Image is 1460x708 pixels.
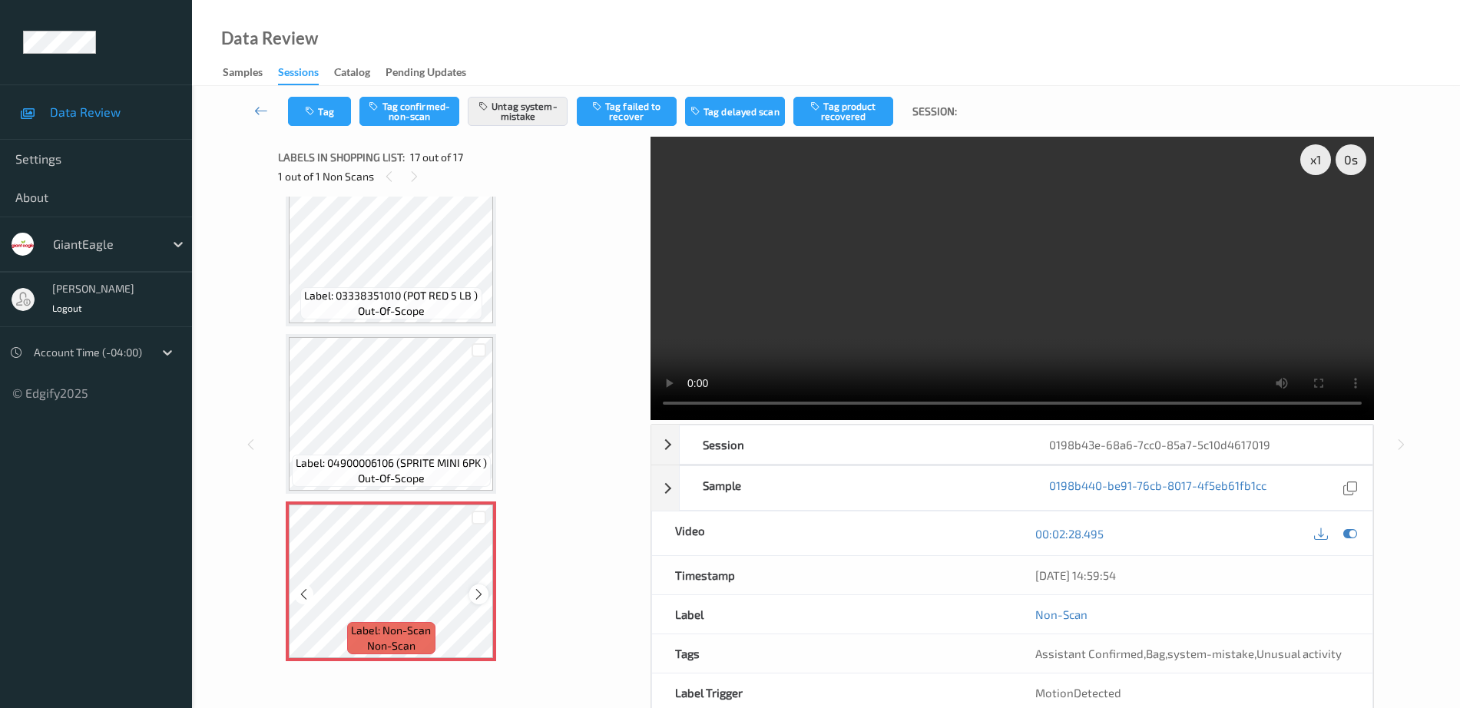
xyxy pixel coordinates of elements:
div: Data Review [221,31,318,46]
div: 0 s [1336,144,1366,175]
div: Samples [223,65,263,84]
div: Label [652,595,1012,634]
div: Video [652,511,1012,555]
div: Tags [652,634,1012,673]
span: Bag [1146,647,1165,660]
button: Tag confirmed-non-scan [359,97,459,126]
div: Sample [680,466,1026,510]
div: 1 out of 1 Non Scans [278,167,640,186]
a: Sessions [278,62,334,85]
button: Tag delayed scan [685,97,785,126]
a: Pending Updates [386,62,482,84]
div: Catalog [334,65,370,84]
span: out-of-scope [358,471,425,486]
span: Assistant Confirmed [1035,647,1144,660]
div: 0198b43e-68a6-7cc0-85a7-5c10d4617019 [1026,425,1372,464]
a: Samples [223,62,278,84]
span: Labels in shopping list: [278,150,405,165]
span: Label: 03338351010 (POT RED 5 LB ) [304,288,478,303]
button: Untag system-mistake [468,97,568,126]
div: Pending Updates [386,65,466,84]
span: Unusual activity [1256,647,1342,660]
div: x 1 [1300,144,1331,175]
button: Tag [288,97,351,126]
a: Non-Scan [1035,607,1088,622]
a: Catalog [334,62,386,84]
button: Tag product recovered [793,97,893,126]
div: Session0198b43e-68a6-7cc0-85a7-5c10d4617019 [651,425,1373,465]
span: , , , [1035,647,1342,660]
div: Sample0198b440-be91-76cb-8017-4f5eb61fb1cc [651,465,1373,511]
div: Sessions [278,65,319,85]
span: Label: 04900006106 (SPRITE MINI 6PK ) [296,455,487,471]
a: 0198b440-be91-76cb-8017-4f5eb61fb1cc [1049,478,1266,498]
div: Timestamp [652,556,1012,594]
span: Session: [912,104,957,119]
button: Tag failed to recover [577,97,677,126]
div: [DATE] 14:59:54 [1035,567,1349,583]
span: 17 out of 17 [410,150,463,165]
span: non-scan [367,638,415,653]
span: out-of-scope [358,303,425,319]
a: 00:02:28.495 [1035,526,1104,541]
div: Session [680,425,1026,464]
span: system-mistake [1167,647,1254,660]
span: Label: Non-Scan [351,623,431,638]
